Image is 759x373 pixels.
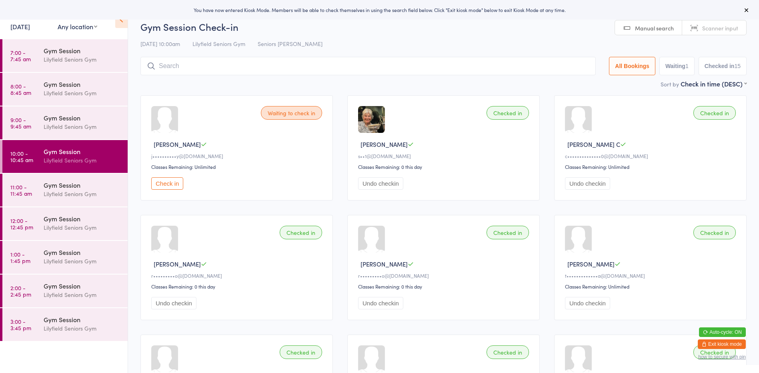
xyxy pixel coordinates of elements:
span: [PERSON_NAME] [567,260,615,268]
div: Gym Session [44,113,121,122]
a: 2:00 -2:45 pmGym SessionLilyfield Seniors Gym [2,275,128,307]
div: Check in time (DESC) [681,79,747,88]
time: 2:00 - 2:45 pm [10,285,31,297]
div: Classes Remaining: 0 this day [151,283,324,290]
button: Check in [151,177,183,190]
time: 3:00 - 3:45 pm [10,318,31,331]
a: 12:00 -12:45 pmGym SessionLilyfield Seniors Gym [2,207,128,240]
button: how to secure with pin [698,354,746,360]
div: Checked in [280,345,322,359]
a: 3:00 -3:45 pmGym SessionLilyfield Seniors Gym [2,308,128,341]
div: t•••••••••••••a@[DOMAIN_NAME] [565,272,738,279]
div: Gym Session [44,180,121,189]
div: Lilyfield Seniors Gym [44,223,121,232]
button: Auto-cycle: ON [699,327,746,337]
div: Checked in [693,226,736,239]
div: Checked in [693,345,736,359]
div: Gym Session [44,80,121,88]
div: c••••••••••••••0@[DOMAIN_NAME] [565,152,738,159]
span: Lilyfield Seniors Gym [192,40,245,48]
div: Checked in [487,106,529,120]
button: Undo checkin [565,177,610,190]
div: Lilyfield Seniors Gym [44,156,121,165]
span: [PERSON_NAME] [360,140,408,148]
img: image1754082081.png [358,106,385,133]
div: You have now entered Kiosk Mode. Members will be able to check themselves in using the search fie... [13,6,746,13]
span: [PERSON_NAME] [154,260,201,268]
span: Seniors [PERSON_NAME] [258,40,322,48]
div: 15 [734,63,741,69]
a: 11:00 -11:45 amGym SessionLilyfield Seniors Gym [2,174,128,207]
a: 10:00 -10:45 amGym SessionLilyfield Seniors Gym [2,140,128,173]
span: [PERSON_NAME] C [567,140,620,148]
time: 9:00 - 9:45 am [10,116,31,129]
a: 8:00 -8:45 amGym SessionLilyfield Seniors Gym [2,73,128,106]
div: Classes Remaining: Unlimited [151,163,324,170]
div: Checked in [487,345,529,359]
a: [DATE] [10,22,30,31]
label: Sort by [661,80,679,88]
div: Any location [58,22,97,31]
div: Lilyfield Seniors Gym [44,122,121,131]
div: Checked in [693,106,736,120]
div: Classes Remaining: 0 this day [358,163,531,170]
div: Gym Session [44,46,121,55]
time: 8:00 - 8:45 am [10,83,31,96]
div: s••1@[DOMAIN_NAME] [358,152,531,159]
div: Gym Session [44,281,121,290]
div: j••••••••••y@[DOMAIN_NAME] [151,152,324,159]
div: Classes Remaining: 0 this day [358,283,531,290]
button: Undo checkin [358,297,403,309]
button: Undo checkin [565,297,610,309]
button: Undo checkin [151,297,196,309]
a: 1:00 -1:45 pmGym SessionLilyfield Seniors Gym [2,241,128,274]
div: Lilyfield Seniors Gym [44,257,121,266]
input: Search [140,57,596,75]
span: [PERSON_NAME] [154,140,201,148]
div: Lilyfield Seniors Gym [44,324,121,333]
span: [PERSON_NAME] [360,260,408,268]
time: 10:00 - 10:45 am [10,150,33,163]
div: r•••••••••o@[DOMAIN_NAME] [151,272,324,279]
div: Lilyfield Seniors Gym [44,290,121,299]
div: 1 [685,63,689,69]
time: 11:00 - 11:45 am [10,184,32,197]
time: 1:00 - 1:45 pm [10,251,30,264]
h2: Gym Session Check-in [140,20,747,33]
div: Checked in [487,226,529,239]
time: 7:00 - 7:45 am [10,49,31,62]
div: Lilyfield Seniors Gym [44,88,121,98]
div: Classes Remaining: Unlimited [565,283,738,290]
div: Gym Session [44,147,121,156]
button: All Bookings [609,57,655,75]
time: 12:00 - 12:45 pm [10,217,33,230]
div: Lilyfield Seniors Gym [44,55,121,64]
span: Manual search [635,24,674,32]
div: Waiting to check in [261,106,322,120]
button: Waiting1 [659,57,695,75]
div: Lilyfield Seniors Gym [44,189,121,199]
div: Gym Session [44,248,121,257]
a: 7:00 -7:45 amGym SessionLilyfield Seniors Gym [2,39,128,72]
div: r•••••••••o@[DOMAIN_NAME] [358,272,531,279]
button: Undo checkin [358,177,403,190]
span: Scanner input [702,24,738,32]
div: Classes Remaining: Unlimited [565,163,738,170]
div: Gym Session [44,214,121,223]
div: Checked in [280,226,322,239]
button: Exit kiosk mode [698,339,746,349]
button: Checked in15 [699,57,747,75]
div: Gym Session [44,315,121,324]
span: [DATE] 10:00am [140,40,180,48]
a: 9:00 -9:45 amGym SessionLilyfield Seniors Gym [2,106,128,139]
